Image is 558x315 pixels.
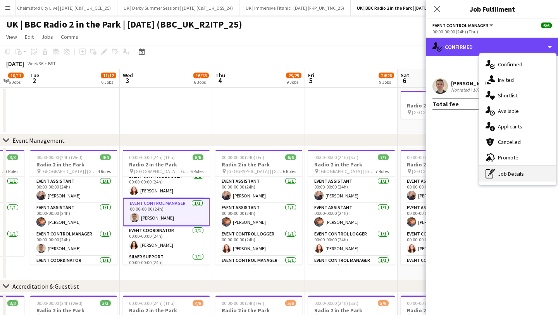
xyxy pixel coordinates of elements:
div: 6 Jobs [9,79,23,85]
span: 11/12 [101,73,116,78]
div: Applicants [479,119,556,134]
span: 4/4 [100,154,111,160]
span: 3/3 [7,300,18,306]
h3: Radio 2 in the Park [123,307,210,314]
div: Promote [479,150,556,165]
app-job-card: Radio 2 in the Park [GEOGRAPHIC_DATA] | [GEOGRAPHIC_DATA], [GEOGRAPHIC_DATA] [401,91,487,119]
app-card-role: Event Assistant1/100:00-00:00 (24h)[PERSON_NAME] [308,203,395,230]
span: View [6,33,17,40]
h3: Radio 2 in the Park [401,102,487,109]
span: 00:00-00:00 (24h) (Sun) [407,154,452,160]
h3: Radio 2 in the Park [215,161,302,168]
h3: Radio 2 in the Park [30,307,117,314]
app-job-card: 00:00-00:00 (24h) (Fri)6/6Radio 2 in the Park [GEOGRAPHIC_DATA] | [GEOGRAPHIC_DATA], [GEOGRAPHIC_... [215,150,302,265]
app-card-role: Event Control Logger1/100:00-00:00 (24h)[PERSON_NAME] [123,172,210,198]
span: [GEOGRAPHIC_DATA] | [GEOGRAPHIC_DATA], [GEOGRAPHIC_DATA] [41,168,98,174]
span: 6/6 [541,22,552,28]
h3: Radio 2 in the Park [401,307,487,314]
app-card-role: Event Assistant1/100:00-00:00 (24h)[PERSON_NAME] [401,203,487,230]
div: Total fee [432,100,459,108]
span: [GEOGRAPHIC_DATA] | [GEOGRAPHIC_DATA], [GEOGRAPHIC_DATA] [412,109,481,115]
app-job-card: 00:00-00:00 (24h) (Sun)7/7Radio 2 in the Park [GEOGRAPHIC_DATA] | [GEOGRAPHIC_DATA], [GEOGRAPHIC_... [401,150,487,265]
button: UK | Immersive Titanic | [DATE] (FKP_UK_TNC_25) [239,0,351,16]
span: Event Control Manager [432,22,488,28]
span: 00:00-00:00 (24h) (Thu) [129,300,175,306]
div: Invited [479,72,556,88]
span: Fri [308,72,314,79]
span: Thu [215,72,225,79]
span: 4 [214,76,225,85]
div: Accreditation & Guestlist [12,282,79,290]
div: Not rated [451,87,471,93]
button: Event Control Manager [432,22,494,28]
div: BST [48,61,56,66]
button: UK | BBC Radio 2 in the Park | [DATE] (BBC_UK_R2ITP_25) [351,0,476,16]
div: Confirmed [479,57,556,72]
div: 107.49mi [471,87,492,93]
app-card-role: Event Control Manager1/100:00-00:00 (24h) [401,256,487,282]
span: 6/6 [193,154,203,160]
app-card-role: Event Control Logger1/100:00-00:00 (24h)[PERSON_NAME] [401,230,487,256]
div: 00:00-00:00 (24h) (Thu) [432,29,552,35]
div: 9 Jobs [379,79,394,85]
span: 00:00-00:00 (24h) (Wed) [36,154,83,160]
div: Cancelled [479,134,556,150]
h1: UK | BBC Radio 2 in the Park | [DATE] (BBC_UK_R2ITP_25) [6,19,242,30]
app-card-role: Event Assistant1/100:00-00:00 (24h)[PERSON_NAME] [30,177,117,203]
div: 9 Jobs [286,79,301,85]
app-card-role: Event Assistant1/100:00-00:00 (24h)[PERSON_NAME] [308,177,395,203]
app-card-role: Event Coordinator1/100:00-00:00 (24h) [30,256,117,282]
span: Wed [123,72,133,79]
span: Edit [25,33,34,40]
span: 00:00-00:00 (24h) (Thu) [129,154,175,160]
div: 6 Jobs [194,79,208,85]
h3: Radio 2 in the Park [215,307,302,314]
span: 5 [307,76,314,85]
span: 00:00-00:00 (24h) (Sat) [314,300,358,306]
span: 5/6 [378,300,389,306]
button: UK | Chelmsford City Live | [DATE] (C&T_UK_CCL_25) [2,0,117,16]
span: 4/5 [193,300,203,306]
div: Shortlist [479,88,556,103]
app-card-role: Event Assistant1/100:00-00:00 (24h)[PERSON_NAME] [215,203,302,230]
app-card-role: Event Control Logger1/100:00-00:00 (24h)[PERSON_NAME] [215,230,302,256]
span: [GEOGRAPHIC_DATA] | [GEOGRAPHIC_DATA], [GEOGRAPHIC_DATA] [134,168,190,174]
span: 24/26 [379,73,394,78]
span: 16/18 [193,73,209,78]
div: 6 Jobs [101,79,116,85]
a: Comms [58,32,81,42]
app-card-role: Event Assistant1/100:00-00:00 (24h)[PERSON_NAME] [30,203,117,230]
span: Jobs [41,33,53,40]
app-card-role: Event Control Logger1/100:00-00:00 (24h)[PERSON_NAME] [308,230,395,256]
app-job-card: 00:00-00:00 (24h) (Thu)6/6Radio 2 in the Park [GEOGRAPHIC_DATA] | [GEOGRAPHIC_DATA], [GEOGRAPHIC_... [123,150,210,265]
div: Job Details [479,166,556,182]
span: [GEOGRAPHIC_DATA] | [GEOGRAPHIC_DATA], [GEOGRAPHIC_DATA] [227,168,283,174]
span: 6 [400,76,409,85]
span: 10/11 [8,73,24,78]
a: View [3,32,20,42]
app-job-card: 00:00-00:00 (24h) (Sat)7/7Radio 2 in the Park [GEOGRAPHIC_DATA] | [GEOGRAPHIC_DATA], [GEOGRAPHIC_... [308,150,395,265]
h3: Job Fulfilment [426,4,558,14]
span: 00:00-00:00 (24h) (Fri) [222,300,264,306]
span: 2 [29,76,39,85]
app-job-card: 00:00-00:00 (24h) (Wed)4/4Radio 2 in the Park [GEOGRAPHIC_DATA] | [GEOGRAPHIC_DATA], [GEOGRAPHIC_... [30,150,117,265]
span: 7 Roles [375,168,389,174]
span: 3/3 [7,154,18,160]
span: [GEOGRAPHIC_DATA] | [GEOGRAPHIC_DATA], [GEOGRAPHIC_DATA] [412,168,468,174]
app-card-role: Event Control Manager1/100:00-00:00 (24h) [215,256,302,282]
span: Tue [30,72,39,79]
span: 00:00-00:00 (24h) (Wed) [36,300,83,306]
span: 5/6 [285,300,296,306]
span: [GEOGRAPHIC_DATA] | [GEOGRAPHIC_DATA], [GEOGRAPHIC_DATA] [319,168,375,174]
h3: Radio 2 in the Park [30,161,117,168]
span: 6/6 [285,154,296,160]
div: Event Management [12,137,65,144]
h3: Radio 2 in the Park [123,161,210,168]
span: 00:00-00:00 (24h) (Sat) [314,154,358,160]
div: Available [479,103,556,119]
span: 4 Roles [98,168,111,174]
